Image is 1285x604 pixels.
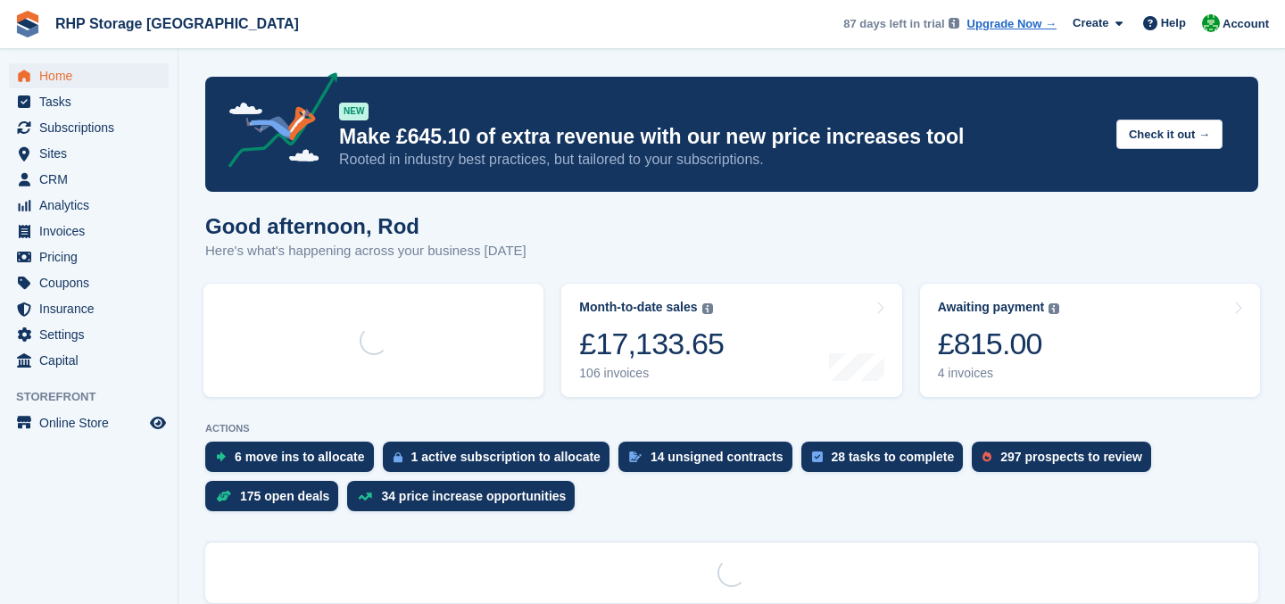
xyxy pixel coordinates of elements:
[39,63,146,88] span: Home
[381,489,566,503] div: 34 price increase opportunities
[9,193,169,218] a: menu
[339,124,1102,150] p: Make £645.10 of extra revenue with our new price increases tool
[39,115,146,140] span: Subscriptions
[9,141,169,166] a: menu
[832,450,955,464] div: 28 tasks to complete
[39,244,146,269] span: Pricing
[629,451,642,462] img: contract_signature_icon-13c848040528278c33f63329250d36e43548de30e8caae1d1a13099fd9432cc5.svg
[9,63,169,88] a: menu
[411,450,601,464] div: 1 active subscription to allocate
[394,451,402,463] img: active_subscription_to_allocate_icon-d502201f5373d7db506a760aba3b589e785aa758c864c3986d89f69b8ff3...
[9,296,169,321] a: menu
[39,270,146,295] span: Coupons
[1223,15,1269,33] span: Account
[561,284,901,397] a: Month-to-date sales £17,133.65 106 invoices
[9,115,169,140] a: menu
[938,366,1060,381] div: 4 invoices
[235,450,365,464] div: 6 move ins to allocate
[39,89,146,114] span: Tasks
[39,167,146,192] span: CRM
[1116,120,1223,149] button: Check it out →
[702,303,713,314] img: icon-info-grey-7440780725fd019a000dd9b08b2336e03edf1995a4989e88bcd33f0948082b44.svg
[1202,14,1220,32] img: Rod
[216,451,226,462] img: move_ins_to_allocate_icon-fdf77a2bb77ea45bf5b3d319d69a93e2d87916cf1d5bf7949dd705db3b84f3ca.svg
[14,11,41,37] img: stora-icon-8386f47178a22dfd0bd8f6a31ec36ba5ce8667c1dd55bd0f319d3a0aa187defe.svg
[1000,450,1142,464] div: 297 prospects to review
[579,326,724,362] div: £17,133.65
[967,15,1057,33] a: Upgrade Now →
[205,241,526,261] p: Here's what's happening across your business [DATE]
[9,219,169,244] a: menu
[48,9,306,38] a: RHP Storage [GEOGRAPHIC_DATA]
[972,442,1160,481] a: 297 prospects to review
[358,492,372,501] img: price_increase_opportunities-93ffe204e8149a01c8c9dc8f82e8f89637d9d84a8eef4429ea346261dce0b2c0.svg
[920,284,1260,397] a: Awaiting payment £815.00 4 invoices
[9,89,169,114] a: menu
[1073,14,1108,32] span: Create
[9,322,169,347] a: menu
[39,296,146,321] span: Insurance
[216,490,231,502] img: deal-1b604bf984904fb50ccaf53a9ad4b4a5d6e5aea283cecdc64d6e3604feb123c2.svg
[9,244,169,269] a: menu
[9,167,169,192] a: menu
[213,72,338,174] img: price-adjustments-announcement-icon-8257ccfd72463d97f412b2fc003d46551f7dbcb40ab6d574587a9cd5c0d94...
[618,442,801,481] a: 14 unsigned contracts
[39,141,146,166] span: Sites
[812,451,823,462] img: task-75834270c22a3079a89374b754ae025e5fb1db73e45f91037f5363f120a921f8.svg
[39,322,146,347] span: Settings
[579,366,724,381] div: 106 invoices
[240,489,329,503] div: 175 open deals
[9,410,169,435] a: menu
[938,326,1060,362] div: £815.00
[843,15,944,33] span: 87 days left in trial
[579,300,697,315] div: Month-to-date sales
[801,442,973,481] a: 28 tasks to complete
[938,300,1045,315] div: Awaiting payment
[1049,303,1059,314] img: icon-info-grey-7440780725fd019a000dd9b08b2336e03edf1995a4989e88bcd33f0948082b44.svg
[383,442,618,481] a: 1 active subscription to allocate
[982,451,991,462] img: prospect-51fa495bee0391a8d652442698ab0144808aea92771e9ea1ae160a38d050c398.svg
[9,270,169,295] a: menu
[9,348,169,373] a: menu
[205,214,526,238] h1: Good afternoon, Rod
[949,18,959,29] img: icon-info-grey-7440780725fd019a000dd9b08b2336e03edf1995a4989e88bcd33f0948082b44.svg
[1161,14,1186,32] span: Help
[39,348,146,373] span: Capital
[339,103,369,120] div: NEW
[347,481,584,520] a: 34 price increase opportunities
[339,150,1102,170] p: Rooted in industry best practices, but tailored to your subscriptions.
[39,410,146,435] span: Online Store
[205,481,347,520] a: 175 open deals
[147,412,169,434] a: Preview store
[205,442,383,481] a: 6 move ins to allocate
[39,193,146,218] span: Analytics
[205,423,1258,434] p: ACTIONS
[39,219,146,244] span: Invoices
[651,450,783,464] div: 14 unsigned contracts
[16,388,178,406] span: Storefront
